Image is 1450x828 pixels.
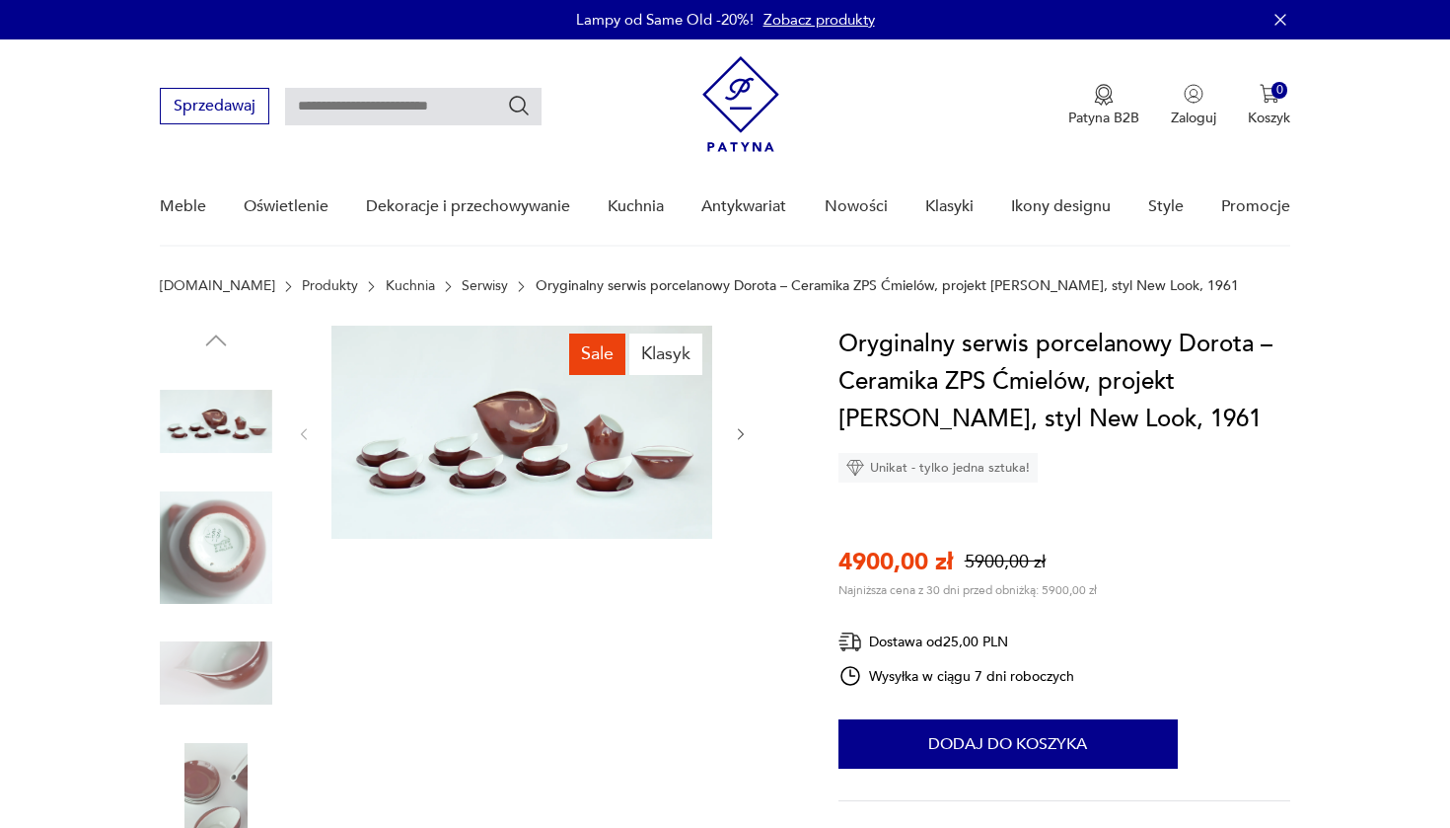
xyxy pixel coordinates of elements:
[1068,109,1139,127] p: Patyna B2B
[838,630,1075,654] div: Dostawa od 25,00 PLN
[702,56,779,152] img: Patyna - sklep z meblami i dekoracjami vintage
[1248,84,1290,127] button: 0Koszyk
[838,546,953,578] p: 4900,00 zł
[366,169,570,245] a: Dekoracje i przechowywanie
[160,278,275,294] a: [DOMAIN_NAME]
[838,719,1178,769] button: Dodaj do koszyka
[462,278,508,294] a: Serwisy
[701,169,786,245] a: Antykwariat
[244,169,328,245] a: Oświetlenie
[1011,169,1111,245] a: Ikony designu
[838,453,1038,483] div: Unikat - tylko jedna sztuka!
[160,365,272,478] img: Zdjęcie produktu Oryginalny serwis porcelanowy Dorota – Ceramika ZPS Ćmielów, projekt Lubomir Tom...
[1260,84,1279,104] img: Ikona koszyka
[825,169,888,245] a: Nowości
[1171,109,1216,127] p: Zaloguj
[965,550,1046,574] p: 5900,00 zł
[1221,169,1290,245] a: Promocje
[302,278,358,294] a: Produkty
[838,582,1097,598] p: Najniższa cena z 30 dni przed obniżką: 5900,00 zł
[331,326,712,539] img: Zdjęcie produktu Oryginalny serwis porcelanowy Dorota – Ceramika ZPS Ćmielów, projekt Lubomir Tom...
[763,10,875,30] a: Zobacz produkty
[1171,84,1216,127] button: Zaloguj
[629,334,702,375] div: Klasyk
[507,94,531,117] button: Szukaj
[576,10,754,30] p: Lampy od Same Old -20%!
[1094,84,1114,106] img: Ikona medalu
[1148,169,1184,245] a: Style
[160,169,206,245] a: Meble
[1068,84,1139,127] a: Ikona medaluPatyna B2B
[608,169,664,245] a: Kuchnia
[1271,82,1288,99] div: 0
[160,491,272,604] img: Zdjęcie produktu Oryginalny serwis porcelanowy Dorota – Ceramika ZPS Ćmielów, projekt Lubomir Tom...
[838,630,862,654] img: Ikona dostawy
[838,664,1075,688] div: Wysyłka w ciągu 7 dni roboczych
[160,617,272,729] img: Zdjęcie produktu Oryginalny serwis porcelanowy Dorota – Ceramika ZPS Ćmielów, projekt Lubomir Tom...
[569,334,625,375] div: Sale
[160,88,269,124] button: Sprzedawaj
[160,101,269,114] a: Sprzedawaj
[846,459,864,477] img: Ikona diamentu
[925,169,974,245] a: Klasyki
[386,278,435,294] a: Kuchnia
[1068,84,1139,127] button: Patyna B2B
[536,278,1239,294] p: Oryginalny serwis porcelanowy Dorota – Ceramika ZPS Ćmielów, projekt [PERSON_NAME], styl New Look...
[838,326,1291,438] h1: Oryginalny serwis porcelanowy Dorota – Ceramika ZPS Ćmielów, projekt [PERSON_NAME], styl New Look...
[1184,84,1203,104] img: Ikonka użytkownika
[1248,109,1290,127] p: Koszyk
